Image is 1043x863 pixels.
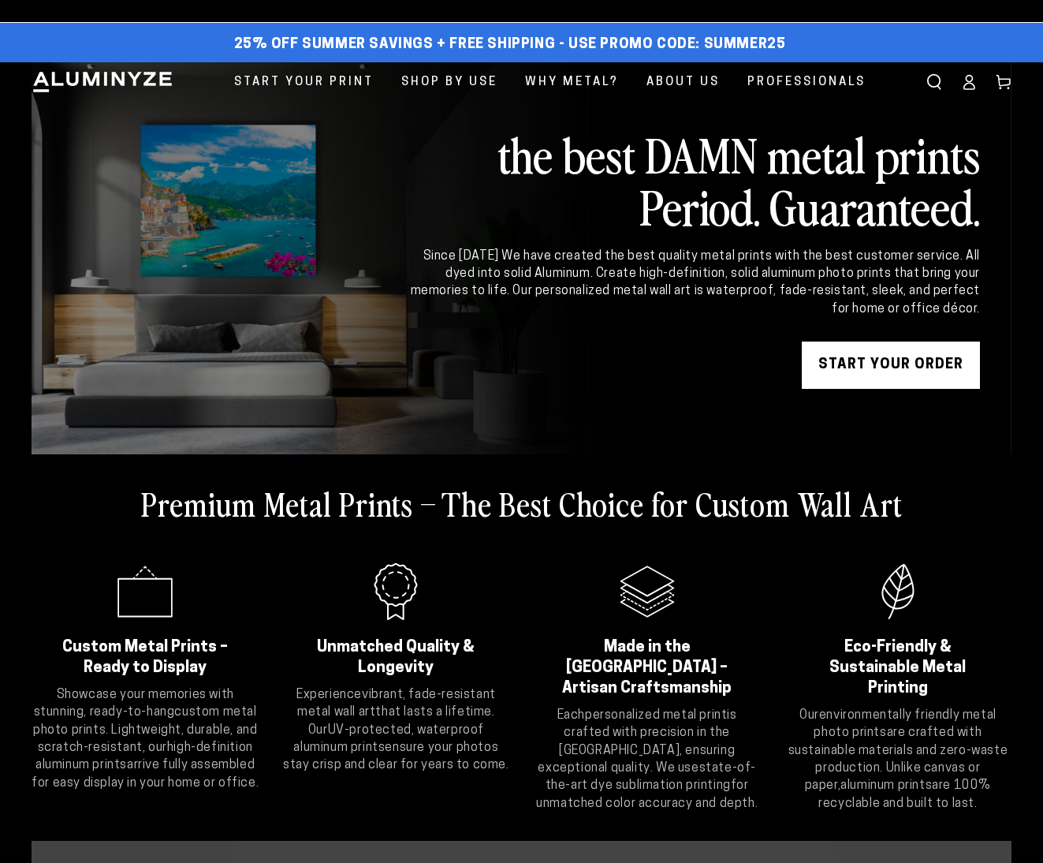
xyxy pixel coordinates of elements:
span: Start Your Print [234,72,374,93]
span: Professionals [747,72,866,93]
strong: state-of-the-art dye sublimation printing [546,762,756,792]
a: Shop By Use [389,62,509,103]
a: START YOUR Order [802,342,980,389]
a: About Us [635,62,732,103]
a: Start Your Print [222,62,386,103]
strong: environmentally friendly metal photo prints [814,709,996,739]
strong: UV-protected, waterproof aluminum prints [293,724,484,754]
p: Experience that lasts a lifetime. Our ensure your photos stay crisp and clear for years to come. [282,686,509,775]
h2: Made in the [GEOGRAPHIC_DATA] – Artisan Craftsmanship [553,637,741,699]
span: About Us [646,72,720,93]
h2: Premium Metal Prints – The Best Choice for Custom Wall Art [141,483,903,524]
strong: custom metal photo prints [33,706,257,736]
img: Aluminyze [32,70,173,94]
p: Showcase your memories with stunning, ready-to-hang . Lightweight, durable, and scratch-resistant... [32,686,259,792]
span: Why Metal? [525,72,619,93]
strong: personalized metal print [585,709,727,722]
p: Each is crafted with precision in the [GEOGRAPHIC_DATA], ensuring exceptional quality. We use for... [534,707,761,813]
strong: aluminum prints [840,779,932,792]
h2: Eco-Friendly & Sustainable Metal Printing [804,637,992,699]
span: 25% off Summer Savings + Free Shipping - Use Promo Code: SUMMER25 [234,36,786,54]
strong: vibrant, fade-resistant metal wall art [297,689,496,719]
summary: Search our site [917,65,952,99]
h2: the best DAMN metal prints Period. Guaranteed. [408,128,980,232]
a: Why Metal? [513,62,631,103]
div: Since [DATE] We have created the best quality metal prints with the best customer service. All dy... [408,248,980,319]
h2: Unmatched Quality & Longevity [302,637,490,678]
a: Professionals [736,62,877,103]
p: Our are crafted with sustainable materials and zero-waste production. Unlike canvas or paper, are... [784,707,1011,813]
h2: Custom Metal Prints – Ready to Display [51,637,239,678]
span: Shop By Use [401,72,497,93]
